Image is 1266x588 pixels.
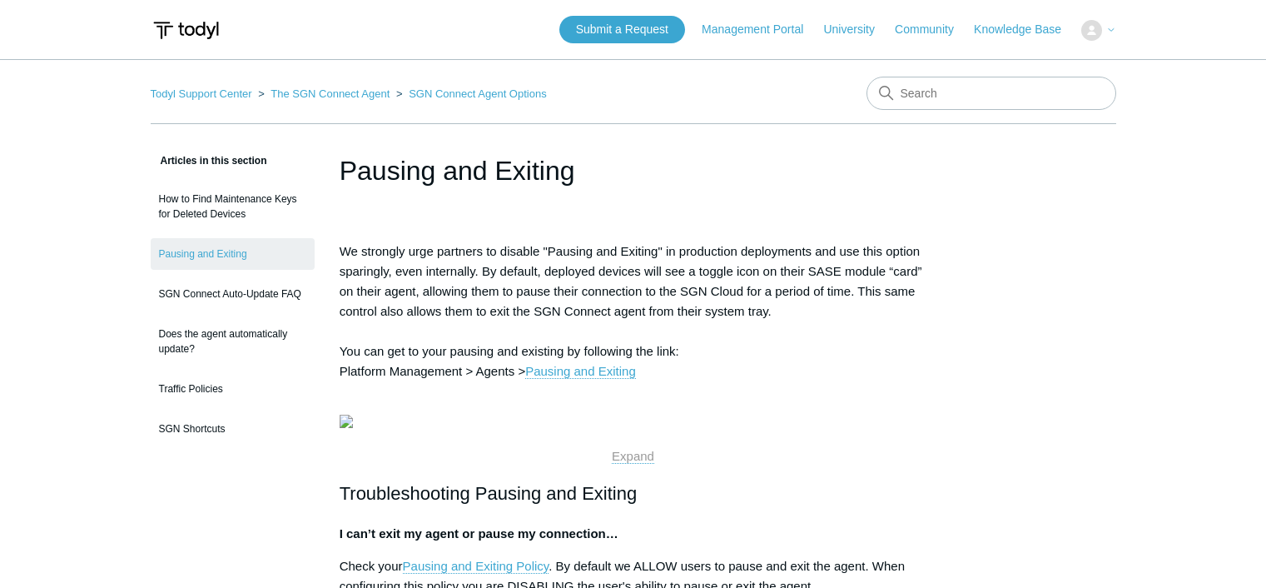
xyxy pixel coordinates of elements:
li: SGN Connect Agent Options [393,87,547,100]
a: Pausing and Exiting [525,364,636,379]
a: Does the agent automatically update? [151,318,315,365]
a: Pausing and Exiting Policy [403,559,549,574]
img: Todyl Support Center Help Center home page [151,15,221,46]
a: Submit a Request [559,16,685,43]
a: Todyl Support Center [151,87,252,100]
img: 21433749624595 [340,415,353,428]
span: Articles in this section [151,155,267,167]
a: Traffic Policies [151,373,315,405]
a: The SGN Connect Agent [271,87,390,100]
p: We strongly urge partners to disable "Pausing and Exiting" in production deployments and use this... [340,242,927,401]
li: Todyl Support Center [151,87,256,100]
strong: I can’t exit my agent or pause my connection… [340,526,618,541]
a: How to Find Maintenance Keys for Deleted Devices [151,183,315,230]
input: Search [866,77,1116,110]
a: Expand [612,449,654,464]
a: SGN Connect Agent Options [409,87,546,100]
a: Community [895,21,971,38]
a: University [823,21,891,38]
a: Pausing and Exiting [151,238,315,270]
a: SGN Shortcuts [151,413,315,445]
a: SGN Connect Auto-Update FAQ [151,278,315,310]
h2: Troubleshooting Pausing and Exiting [340,479,927,508]
span: Expand [612,449,654,463]
li: The SGN Connect Agent [255,87,393,100]
h1: Pausing and Exiting [340,151,927,191]
a: Management Portal [702,21,820,38]
a: Knowledge Base [974,21,1078,38]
